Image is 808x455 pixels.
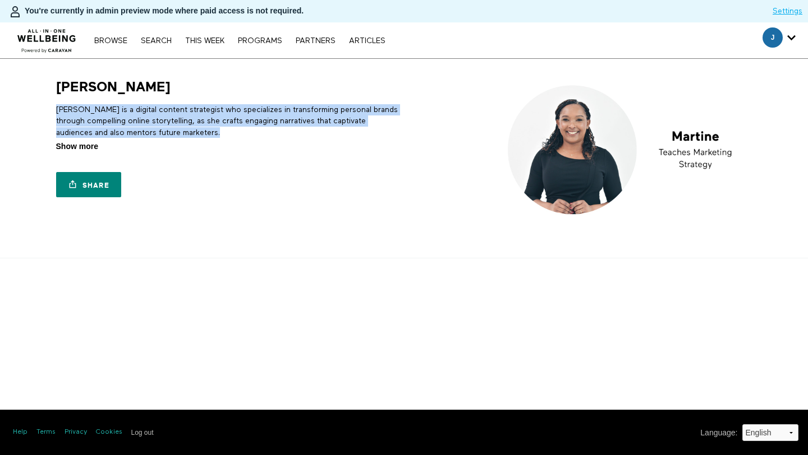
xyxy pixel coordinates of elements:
img: CARAVAN [13,21,81,54]
img: Martine [498,78,752,221]
a: Settings [773,6,802,17]
span: Show more [56,141,98,152]
img: person-bdfc0eaa9744423c596e6e1c01710c89950b1dff7c83b5d61d716cfd8139584f.svg [8,5,22,18]
a: ARTICLES [343,37,391,45]
label: Language : [700,427,737,439]
a: PROGRAMS [232,37,288,45]
nav: Primary [89,35,391,46]
p: [PERSON_NAME] is a digital content strategist who specializes in transforming personal brands thr... [56,104,400,138]
a: Cookies [96,428,122,437]
a: Terms [36,428,56,437]
a: Help [13,428,27,437]
a: Browse [89,37,133,45]
a: Search [135,37,177,45]
h1: [PERSON_NAME] [56,78,171,96]
div: Secondary [754,22,804,58]
a: Privacy [65,428,87,437]
a: THIS WEEK [180,37,230,45]
input: Log out [131,429,154,437]
a: PARTNERS [290,37,341,45]
a: Share [56,172,121,197]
